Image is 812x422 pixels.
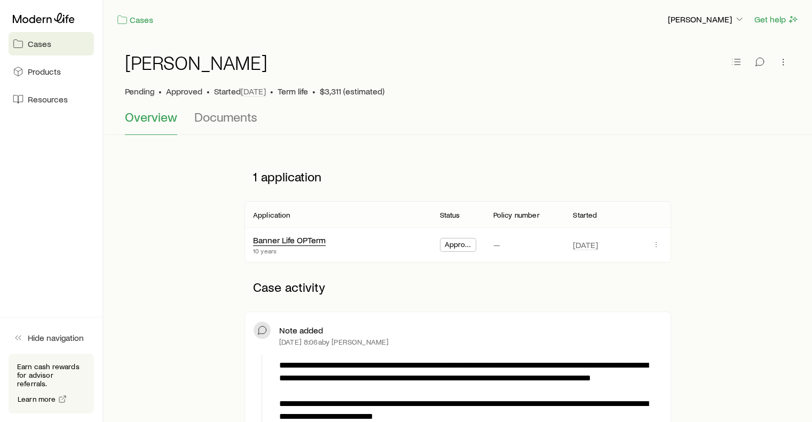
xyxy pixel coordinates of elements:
[9,60,94,83] a: Products
[18,395,56,403] span: Learn more
[253,235,326,246] div: Banner Life OPTerm
[253,246,326,255] p: 10 years
[28,38,51,49] span: Cases
[125,109,177,124] span: Overview
[440,211,460,219] p: Status
[241,86,266,97] span: [DATE]
[279,338,389,346] p: [DATE] 8:06a by [PERSON_NAME]
[253,235,326,245] a: Banner Life OPTerm
[28,94,68,105] span: Resources
[253,211,290,219] p: Application
[9,32,94,55] a: Cases
[493,211,539,219] p: Policy number
[9,87,94,111] a: Resources
[17,362,85,388] p: Earn cash rewards for advisor referrals.
[278,86,308,97] span: Term life
[9,354,94,413] div: Earn cash rewards for advisor referrals.Learn more
[28,332,84,343] span: Hide navigation
[125,109,791,135] div: Case details tabs
[320,86,384,97] span: $3,311 (estimated)
[270,86,273,97] span: •
[245,271,671,303] p: Case activity
[754,13,799,26] button: Get help
[312,86,316,97] span: •
[667,13,745,26] button: [PERSON_NAME]
[9,326,94,349] button: Hide navigation
[573,240,598,250] span: [DATE]
[166,86,202,97] span: Approved
[668,14,745,25] p: [PERSON_NAME]
[279,325,323,336] p: Note added
[28,66,61,77] span: Products
[445,240,472,251] span: Approved
[125,86,154,97] p: Pending
[116,14,154,26] a: Cases
[125,52,267,73] h1: [PERSON_NAME]
[207,86,210,97] span: •
[214,86,266,97] p: Started
[245,161,671,193] p: 1 application
[194,109,257,124] span: Documents
[493,240,500,250] p: —
[573,211,597,219] p: Started
[159,86,162,97] span: •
